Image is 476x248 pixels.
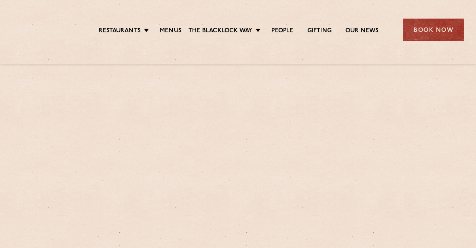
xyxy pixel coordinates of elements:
[188,27,252,36] a: The Blacklock Way
[307,27,332,36] a: Gifting
[12,8,78,52] img: svg%3E
[345,27,379,36] a: Our News
[99,27,141,36] a: Restaurants
[160,27,182,36] a: Menus
[403,19,464,41] div: Book Now
[271,27,293,36] a: People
